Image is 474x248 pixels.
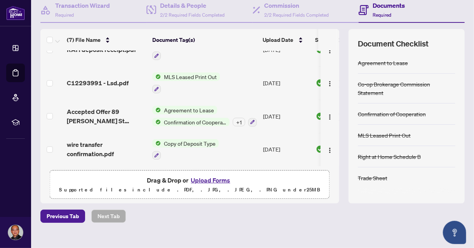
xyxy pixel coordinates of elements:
img: Logo [327,81,333,87]
span: Accepted Offer 89 [PERSON_NAME] St 721.pdf [67,107,146,126]
button: Status IconAgreement to LeaseStatus IconConfirmation of Cooperation+1 [152,106,257,127]
div: + 1 [233,118,245,126]
th: Status [312,29,378,51]
th: Document Tag(s) [149,29,260,51]
button: Status IconCopy of Deposit Type [152,139,219,160]
th: (7) File Name [64,29,149,51]
span: Document Checklist [358,38,429,49]
span: Confirmation of Cooperation [161,118,230,126]
h4: Documents [373,1,405,10]
td: [DATE] [260,100,313,133]
div: Confirmation of Cooperation [358,110,426,118]
button: Logo [324,143,336,155]
img: Document Status [316,79,324,87]
span: Agreement to Lease [161,106,217,114]
img: Logo [327,147,333,153]
div: Co-op Brokerage Commission Statement [358,80,455,97]
span: Required [55,12,74,18]
span: Previous Tab [47,210,79,222]
span: Drag & Drop orUpload FormsSupported files include .PDF, .JPG, .JPEG, .PNG under25MB [50,170,329,199]
td: [DATE] [260,133,313,166]
img: Status Icon [152,118,161,126]
button: Upload Forms [188,175,232,185]
img: logo [6,6,25,20]
img: Status Icon [152,139,161,148]
img: Logo [327,114,333,120]
div: MLS Leased Print Out [358,131,411,139]
p: Supported files include .PDF, .JPG, .JPEG, .PNG under 25 MB [55,185,325,195]
span: wire transfer confirmation.pdf [67,140,146,158]
img: Logo [327,48,333,54]
img: Document Status [316,145,324,153]
span: MLS Leased Print Out [161,72,220,81]
h4: Details & People [160,1,225,10]
h4: Transaction Wizard [55,1,110,10]
img: Status Icon [152,72,161,81]
span: Status [315,36,331,44]
button: Status IconMLS Leased Print Out [152,72,220,93]
button: Open asap [443,221,466,244]
span: 2/2 Required Fields Completed [160,12,225,18]
button: Next Tab [91,210,126,223]
th: Upload Date [260,29,312,51]
span: Required [373,12,391,18]
button: Logo [324,77,336,89]
div: Trade Sheet [358,174,387,182]
img: Profile Icon [8,225,23,240]
span: Drag & Drop or [147,175,232,185]
button: Logo [324,110,336,122]
span: C12293991 - Lsd.pdf [67,78,129,88]
span: 2/2 Required Fields Completed [264,12,329,18]
span: Upload Date [263,36,294,44]
div: Right at Home Schedule B [358,152,421,161]
h4: Commission [264,1,329,10]
div: Agreement to Lease [358,59,408,67]
span: (7) File Name [67,36,101,44]
span: Copy of Deposit Type [161,139,219,148]
img: Document Status [316,112,324,121]
td: [DATE] [260,66,313,100]
img: Status Icon [152,106,161,114]
button: Previous Tab [40,210,85,223]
